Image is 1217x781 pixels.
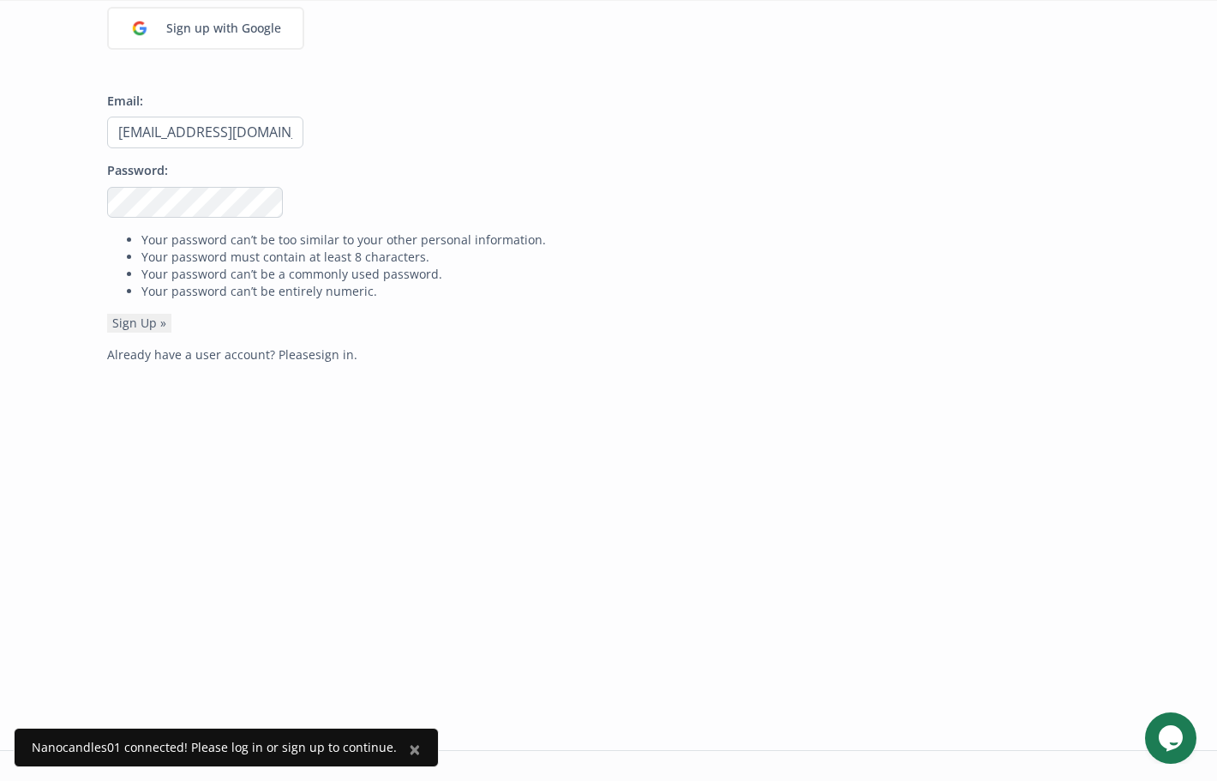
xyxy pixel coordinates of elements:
li: Your password can’t be too similar to your other personal information. [141,231,1110,249]
button: Close [392,729,438,770]
a: sign in [315,346,354,363]
label: Password: [107,162,168,180]
li: Your password can’t be a commonly used password. [141,266,1110,283]
input: Email address [107,117,303,148]
button: Sign Up » [107,314,171,333]
li: Your password can’t be entirely numeric. [141,283,1110,300]
span: × [409,735,421,763]
div: Nanocandles01 connected! Please log in or sign up to continue. [32,739,397,756]
iframe: chat widget [1145,712,1200,764]
p: Already have a user account? Please . [107,346,1110,363]
label: Email: [107,93,143,111]
a: Sign up with Google [107,7,304,50]
img: google_login_logo_184.png [122,10,158,46]
li: Your password must contain at least 8 characters. [141,249,1110,266]
div: Sign up with Google [158,10,290,46]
